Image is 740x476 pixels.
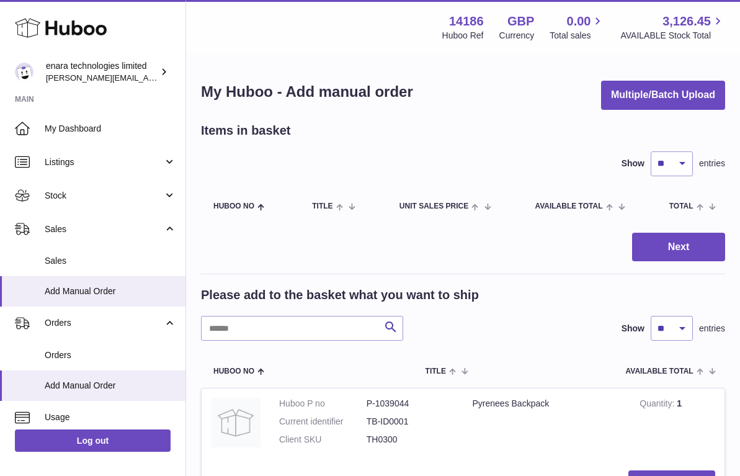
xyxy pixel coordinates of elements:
label: Show [622,158,644,169]
label: Show [622,323,644,335]
span: Huboo no [213,367,254,375]
span: Add Manual Order [45,380,176,392]
dt: Huboo P no [279,398,367,410]
span: entries [699,323,725,335]
span: AVAILABLE Total [535,202,602,210]
span: Stock [45,190,163,202]
span: Orders [45,349,176,361]
span: Usage [45,411,176,423]
span: Sales [45,223,163,235]
strong: 14186 [449,13,484,30]
a: 3,126.45 AVAILABLE Stock Total [620,13,725,42]
dt: Client SKU [279,434,367,446]
span: Huboo no [213,202,254,210]
a: 0.00 Total sales [550,13,605,42]
img: Dee@enara.co [15,63,33,81]
span: Orders [45,317,163,329]
span: Title [312,202,332,210]
button: Multiple/Batch Upload [601,81,725,110]
a: Log out [15,429,171,452]
dt: Current identifier [279,416,367,428]
strong: Quantity [640,398,677,411]
h2: Items in basket [201,122,291,139]
h2: Please add to the basket what you want to ship [201,287,479,303]
span: Unit Sales Price [399,202,468,210]
span: AVAILABLE Stock Total [620,30,725,42]
dd: P-1039044 [367,398,454,410]
span: Total [669,202,693,210]
span: Total sales [550,30,605,42]
span: Sales [45,255,176,267]
div: Currency [499,30,535,42]
dd: TB-ID0001 [367,416,454,428]
span: Listings [45,156,163,168]
span: Add Manual Order [45,285,176,297]
span: My Dashboard [45,123,176,135]
span: 0.00 [567,13,591,30]
strong: GBP [507,13,534,30]
td: 1 [630,388,724,461]
h1: My Huboo - Add manual order [201,82,413,102]
img: Pyrenees Backpack [211,398,261,447]
div: enara technologies limited [46,60,158,84]
span: Title [426,367,446,375]
span: [PERSON_NAME][EMAIL_ADDRESS][DOMAIN_NAME] [46,73,249,83]
span: 3,126.45 [662,13,711,30]
button: Next [632,233,725,262]
div: Huboo Ref [442,30,484,42]
dd: TH0300 [367,434,454,446]
span: AVAILABLE Total [626,367,693,375]
span: entries [699,158,725,169]
td: Pyrenees Backpack [463,388,631,461]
